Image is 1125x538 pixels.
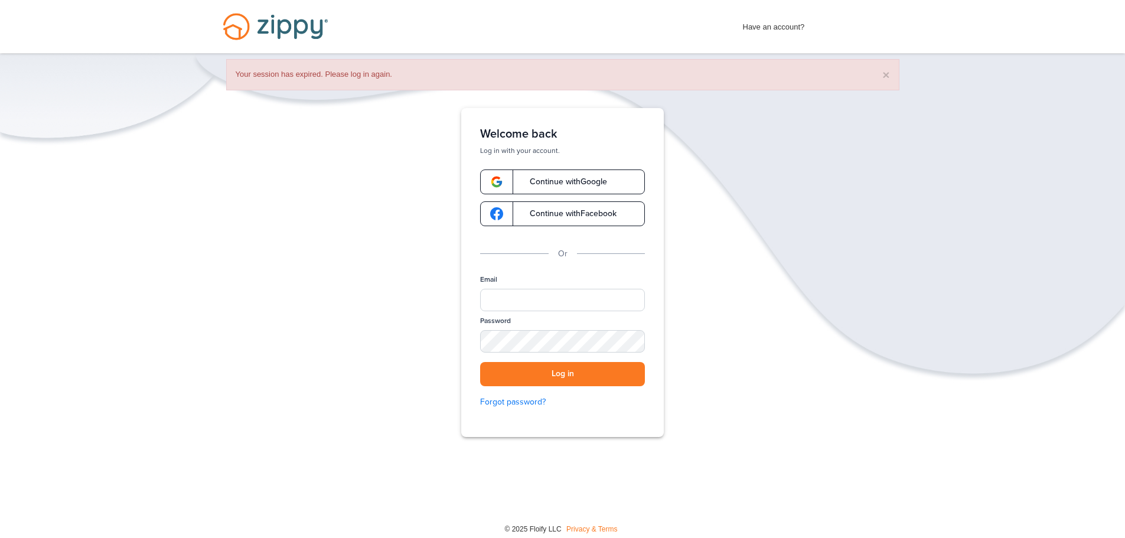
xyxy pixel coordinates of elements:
[566,525,617,533] a: Privacy & Terms
[490,175,503,188] img: google-logo
[480,316,511,326] label: Password
[226,59,899,90] div: Your session has expired. Please log in again.
[480,127,645,141] h1: Welcome back
[480,275,497,285] label: Email
[480,362,645,386] button: Log in
[882,69,889,81] button: ×
[558,247,568,260] p: Or
[480,330,645,353] input: Password
[480,201,645,226] a: google-logoContinue withFacebook
[490,207,503,220] img: google-logo
[480,396,645,409] a: Forgot password?
[480,289,645,311] input: Email
[518,210,617,218] span: Continue with Facebook
[743,15,805,34] span: Have an account?
[518,178,607,186] span: Continue with Google
[480,146,645,155] p: Log in with your account.
[480,169,645,194] a: google-logoContinue withGoogle
[504,525,561,533] span: © 2025 Floify LLC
